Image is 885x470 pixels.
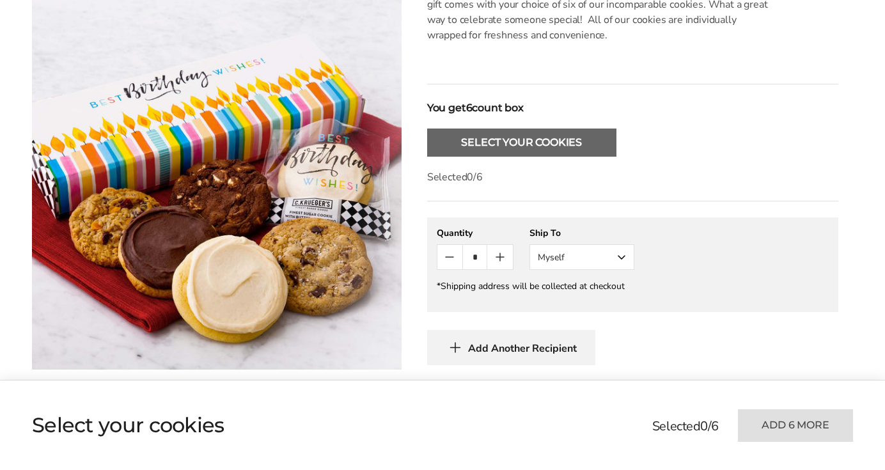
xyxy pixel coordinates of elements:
[437,280,829,292] div: *Shipping address will be collected at checkout
[427,330,595,365] button: Add Another Recipient
[476,170,483,184] span: 6
[711,418,719,435] span: 6
[427,129,616,157] button: Select Your Cookies
[437,227,513,239] div: Quantity
[529,244,634,270] button: Myself
[427,217,838,312] gfm-form: New recipient
[10,421,132,460] iframe: Sign Up via Text for Offers
[427,100,524,116] strong: You get count box
[466,102,473,114] span: 6
[437,245,462,269] button: Count minus
[487,245,512,269] button: Count plus
[427,169,838,185] p: Selected /
[652,417,719,436] p: Selected /
[468,342,577,355] span: Add Another Recipient
[738,409,853,442] button: Add 6 more
[467,170,473,184] span: 0
[462,245,487,269] input: Quantity
[529,227,634,239] div: Ship To
[700,418,708,435] span: 0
